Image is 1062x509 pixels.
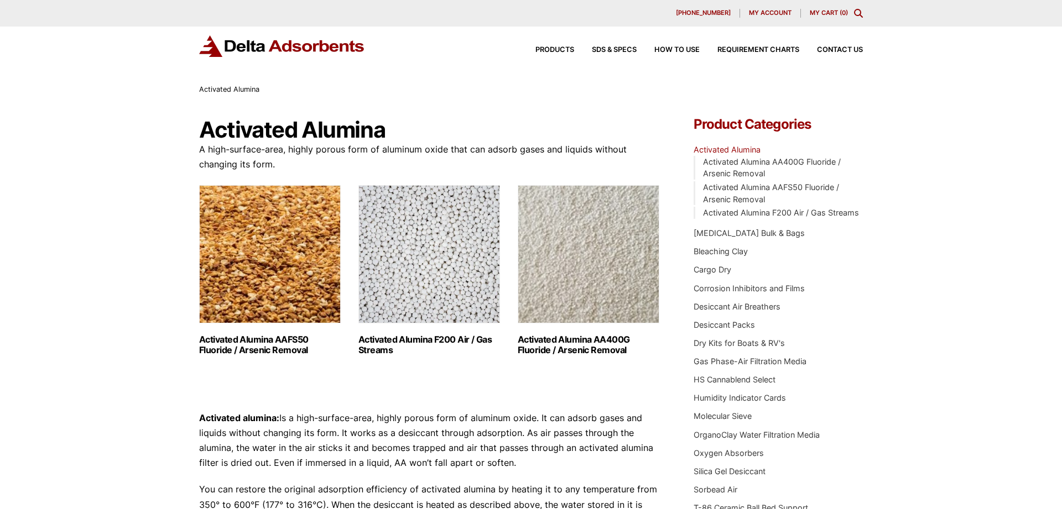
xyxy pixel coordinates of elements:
h2: Activated Alumina F200 Air / Gas Streams [358,334,500,355]
a: [PHONE_NUMBER] [667,9,740,18]
a: HS Cannablend Select [694,375,775,384]
a: Visit product category Activated Alumina F200 Air / Gas Streams [358,185,500,355]
a: Products [518,46,574,54]
img: Delta Adsorbents [199,35,365,57]
h4: Product Categories [694,118,863,131]
a: Contact Us [799,46,863,54]
a: My account [740,9,801,18]
a: My Cart (0) [810,9,848,17]
a: Corrosion Inhibitors and Films [694,284,805,293]
strong: Activated alumina: [199,412,279,423]
a: Molecular Sieve [694,411,752,421]
a: Dry Kits for Boats & RV's [694,338,785,348]
span: How to Use [654,46,700,54]
span: Activated Alumina [199,85,259,93]
h2: Activated Alumina AAFS50 Fluoride / Arsenic Removal [199,334,341,355]
p: Is a high-surface-area, highly porous form of aluminum oxide. It can adsorb gases and liquids wit... [199,411,660,471]
a: How to Use [637,46,700,54]
a: [MEDICAL_DATA] Bulk & Bags [694,228,805,238]
h1: Activated Alumina [199,118,660,142]
a: Desiccant Packs [694,320,755,329]
a: Cargo Dry [694,265,731,274]
a: Bleaching Clay [694,246,748,256]
img: Activated Alumina AA400G Fluoride / Arsenic Removal [518,185,659,323]
a: Sorbead Air [694,485,737,494]
a: Desiccant Air Breathers [694,302,780,311]
a: Activated Alumina AA400G Fluoride / Arsenic Removal [703,157,841,179]
p: A high-surface-area, highly porous form of aluminum oxide that can adsorb gases and liquids witho... [199,142,660,172]
span: Contact Us [817,46,863,54]
span: SDS & SPECS [592,46,637,54]
a: Activated Alumina AAFS50 Fluoride / Arsenic Removal [703,182,839,204]
span: Products [535,46,574,54]
a: Visit product category Activated Alumina AAFS50 Fluoride / Arsenic Removal [199,185,341,355]
span: Requirement Charts [717,46,799,54]
h2: Activated Alumina AA400G Fluoride / Arsenic Removal [518,334,659,355]
span: 0 [842,9,846,17]
a: Oxygen Absorbers [694,448,764,458]
a: Activated Alumina [694,145,761,154]
a: Requirement Charts [700,46,799,54]
a: Activated Alumina F200 Air / Gas Streams [703,208,859,217]
span: My account [749,10,792,16]
a: Humidity Indicator Cards [694,393,786,402]
a: OrganoClay Water Filtration Media [694,430,820,439]
img: Activated Alumina AAFS50 Fluoride / Arsenic Removal [199,185,341,323]
a: SDS & SPECS [574,46,637,54]
div: Toggle Modal Content [854,9,863,18]
a: Gas Phase-Air Filtration Media [694,356,806,366]
a: Visit product category Activated Alumina AA400G Fluoride / Arsenic Removal [518,185,659,355]
a: Silica Gel Desiccant [694,466,766,476]
span: [PHONE_NUMBER] [676,10,731,16]
img: Activated Alumina F200 Air / Gas Streams [358,185,500,323]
